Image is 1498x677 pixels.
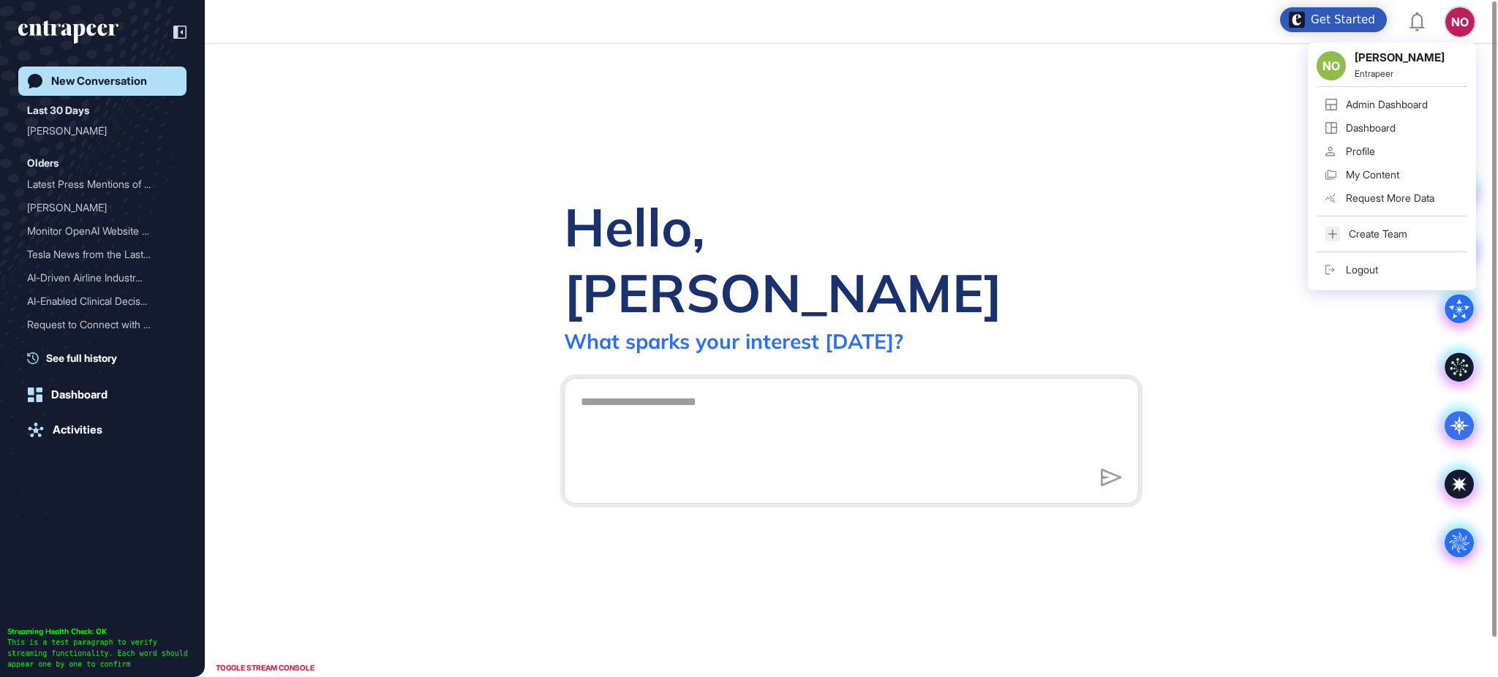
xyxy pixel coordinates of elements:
[27,173,178,196] div: Latest Press Mentions of OpenAI
[51,388,108,401] div: Dashboard
[27,350,187,366] a: See full history
[27,266,178,290] div: AI-Driven Airline Industry Updates
[51,75,147,88] div: New Conversation
[564,194,1139,325] div: Hello, [PERSON_NAME]
[1289,12,1305,28] img: launcher-image-alternative-text
[1445,7,1475,37] button: NO
[27,119,166,143] div: [PERSON_NAME]
[18,415,187,445] a: Activities
[564,328,903,354] div: What sparks your interest [DATE]?
[27,219,178,243] div: Monitor OpenAI Website Activity
[27,196,166,219] div: [PERSON_NAME]
[27,313,166,336] div: Request to Connect with C...
[27,154,59,172] div: Olders
[27,290,178,313] div: AI-Enabled Clinical Decision Support Software for Infectious Disease Screening and AMR Program
[46,350,117,366] span: See full history
[27,243,178,266] div: Tesla News from the Last Two Weeks
[18,20,118,44] div: entrapeer-logo
[1311,12,1375,27] div: Get Started
[27,173,166,196] div: Latest Press Mentions of ...
[212,659,318,677] div: TOGGLE STREAM CONSOLE
[18,380,187,409] a: Dashboard
[27,119,178,143] div: Curie
[1280,7,1387,32] div: Open Get Started checklist
[27,336,166,360] div: [PERSON_NAME]
[27,266,166,290] div: AI-Driven Airline Industr...
[27,196,178,219] div: Reese
[27,219,166,243] div: Monitor OpenAI Website Ac...
[27,243,166,266] div: Tesla News from the Last ...
[27,102,89,119] div: Last 30 Days
[27,290,166,313] div: AI-Enabled Clinical Decis...
[27,336,178,360] div: Reese
[53,423,102,436] div: Activities
[27,313,178,336] div: Request to Connect with Curie
[18,67,187,96] a: New Conversation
